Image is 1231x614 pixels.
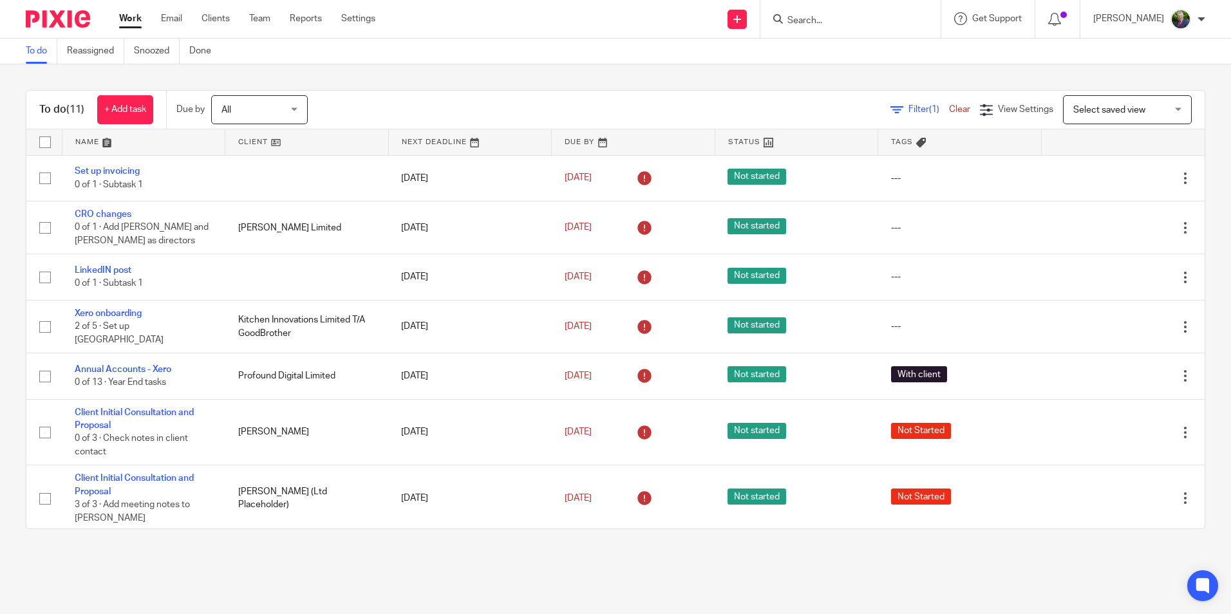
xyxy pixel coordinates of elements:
span: With client [891,366,947,382]
td: [DATE] [388,465,552,532]
td: Kitchen Innovations Limited T/A GoodBrother [225,300,389,353]
span: (11) [66,104,84,115]
span: 2 of 5 · Set up [GEOGRAPHIC_DATA] [75,322,164,344]
a: Reassigned [67,39,124,64]
span: 0 of 1 · Subtask 1 [75,180,143,189]
div: --- [891,270,1029,283]
span: Not started [728,218,786,234]
a: Work [119,12,142,25]
span: Not started [728,488,786,505]
a: Snoozed [134,39,180,64]
span: Not started [728,317,786,333]
span: View Settings [998,105,1053,114]
input: Search [786,15,902,27]
a: Client Initial Consultation and Proposal [75,408,194,430]
span: Not started [728,423,786,439]
span: [DATE] [565,223,592,232]
span: 0 of 13 · Year End tasks [75,378,166,387]
span: All [221,106,231,115]
span: [DATE] [565,494,592,503]
td: [DATE] [388,300,552,353]
span: 3 of 3 · Add meeting notes to [PERSON_NAME] [75,500,190,523]
a: Team [249,12,270,25]
a: Email [161,12,182,25]
a: Clear [949,105,970,114]
span: Not started [728,268,786,284]
a: + Add task [97,95,153,124]
td: Profound Digital Limited [225,353,389,399]
a: Reports [290,12,322,25]
span: [DATE] [565,371,592,380]
div: --- [891,221,1029,234]
span: Filter [908,105,949,114]
div: --- [891,172,1029,185]
div: --- [891,320,1029,333]
td: [DATE] [388,201,552,254]
td: [DATE] [388,353,552,399]
span: 0 of 1 · Add [PERSON_NAME] and [PERSON_NAME] as directors [75,223,209,246]
a: Xero onboarding [75,309,142,318]
a: To do [26,39,57,64]
p: [PERSON_NAME] [1093,12,1164,25]
a: Settings [341,12,375,25]
a: Done [189,39,221,64]
img: download.png [1170,9,1191,30]
img: Pixie [26,10,90,28]
a: LinkedIN post [75,266,131,275]
span: [DATE] [565,322,592,331]
span: Not started [728,169,786,185]
p: Due by [176,103,205,116]
span: [DATE] [565,427,592,436]
a: Clients [202,12,230,25]
span: Tags [891,138,913,145]
td: [DATE] [388,399,552,465]
td: [PERSON_NAME] (Ltd Placeholder) [225,465,389,532]
td: [PERSON_NAME] [225,399,389,465]
td: [DATE] [388,155,552,201]
td: [DATE] [388,254,552,300]
span: 0 of 1 · Subtask 1 [75,279,143,288]
span: 0 of 3 · Check notes in client contact [75,434,188,457]
span: Not Started [891,423,951,439]
td: [PERSON_NAME] Limited [225,201,389,254]
span: [DATE] [565,272,592,281]
span: Not Started [891,488,951,505]
span: (1) [929,105,939,114]
a: Client Initial Consultation and Proposal [75,474,194,496]
span: [DATE] [565,174,592,183]
a: CRO changes [75,210,131,219]
h1: To do [39,103,84,116]
span: Select saved view [1073,106,1145,115]
span: Get Support [972,14,1022,23]
span: Not started [728,366,786,382]
a: Set up invoicing [75,167,140,176]
a: Annual Accounts - Xero [75,365,171,374]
